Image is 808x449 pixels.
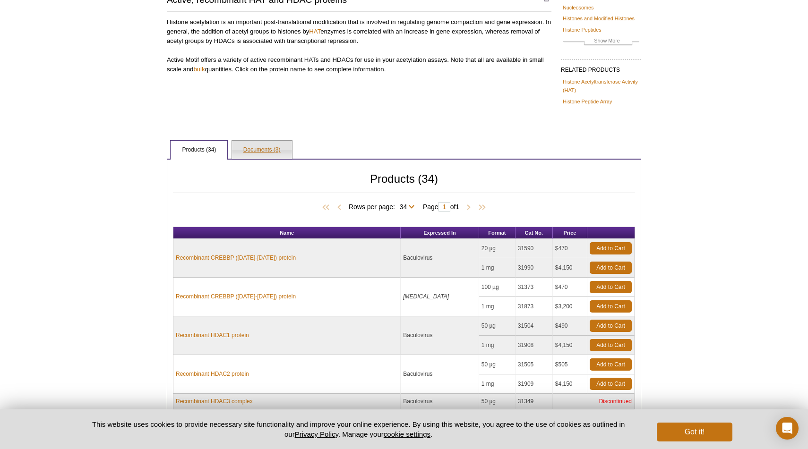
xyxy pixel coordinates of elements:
td: 100 µg [479,278,516,297]
a: Add to Cart [590,358,632,371]
a: Recombinant CREBBP ([DATE]-[DATE]) protein [176,254,296,262]
h2: RELATED PRODUCTS [561,59,641,76]
a: Add to Cart [590,262,632,274]
td: 1 mg [479,258,516,278]
td: 1 mg [479,336,516,355]
a: Add to Cart [590,281,632,293]
p: Histone acetylation is an important post-translational modification that is involved in regulatin... [167,17,551,74]
th: Format [479,227,516,239]
th: Expressed In [401,227,479,239]
a: Recombinant HDAC3 complex [176,397,253,406]
td: 31349 [516,394,553,409]
td: $470 [553,278,587,297]
th: Price [553,227,587,239]
span: 1 [456,203,459,211]
a: Recombinant CREBBP ([DATE]-[DATE]) protein [176,292,296,301]
a: bulk [193,66,205,73]
a: Privacy Policy [295,430,338,438]
h2: Products (34) [173,175,635,193]
a: Recombinant HDAC1 protein [176,331,249,339]
div: Open Intercom Messenger [776,417,799,440]
td: $505 [553,355,587,374]
button: cookie settings [384,430,430,438]
a: Histone Peptides [563,25,602,34]
td: Baculovirus [401,355,479,394]
td: 31590 [516,239,553,258]
td: Discontinued [553,394,635,409]
td: 50 µg [479,355,516,374]
span: Last Page [473,203,488,212]
p: This website uses cookies to provide necessary site functionality and improve your online experie... [76,419,641,439]
i: [MEDICAL_DATA] [403,293,449,300]
td: $4,150 [553,258,587,278]
td: 50 µg [479,394,516,409]
td: $470 [553,239,587,258]
a: Products (34) [171,141,227,160]
a: Add to Cart [590,378,632,390]
a: Add to Cart [590,242,632,254]
td: 31909 [516,374,553,394]
td: Baculovirus [401,394,479,409]
a: Recombinant HDAC2 protein [176,370,249,378]
td: 31990 [516,258,553,278]
a: Nucleosomes [563,3,593,12]
span: Rows per page: [349,202,418,211]
td: $490 [553,316,587,336]
td: 1 mg [479,297,516,316]
td: 1 mg [479,374,516,394]
td: 31873 [516,297,553,316]
td: Baculovirus [401,316,479,355]
span: Next Page [464,203,473,212]
a: Histones and Modified Histones [563,14,635,23]
span: First Page [320,203,335,212]
td: Baculovirus [401,239,479,278]
button: Got it! [657,423,732,441]
span: Page of [418,202,464,212]
a: Add to Cart [590,339,632,351]
a: Documents (3) [232,141,292,160]
a: HAT [309,28,320,35]
td: 31505 [516,355,553,374]
td: $4,150 [553,374,587,394]
td: 31908 [516,336,553,355]
th: Cat No. [516,227,553,239]
a: Show More [563,36,639,47]
td: $4,150 [553,336,587,355]
th: Name [173,227,401,239]
span: Previous Page [335,203,344,212]
td: 20 µg [479,239,516,258]
td: 31373 [516,278,553,297]
td: 31504 [516,316,553,336]
td: $3,200 [553,297,587,316]
a: Histone Peptide Array [563,97,612,106]
a: Add to Cart [590,320,632,332]
td: 50 µg [479,316,516,336]
a: Add to Cart [590,300,632,313]
a: Histone Acetyltransferase Activity (HAT) [563,77,639,94]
